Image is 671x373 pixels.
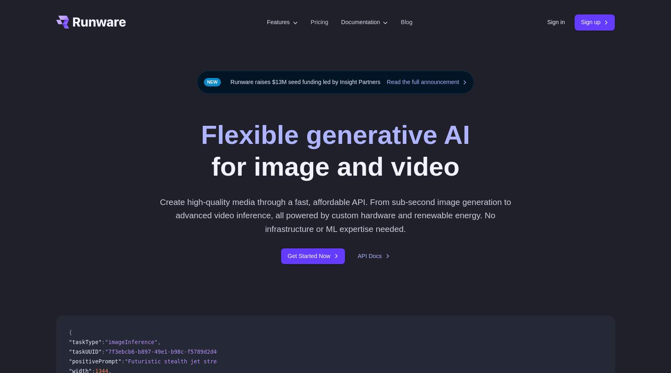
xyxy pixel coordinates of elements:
[121,358,124,365] span: :
[281,248,345,264] a: Get Started Now
[157,195,514,236] p: Create high-quality media through a fast, affordable API. From sub-second image generation to adv...
[201,119,470,182] h1: for image and video
[102,348,105,355] span: :
[547,18,565,27] a: Sign in
[105,339,158,345] span: "imageInference"
[311,18,328,27] a: Pricing
[69,358,122,365] span: "positivePrompt"
[387,78,467,87] a: Read the full announcement
[69,339,102,345] span: "taskType"
[201,120,470,150] strong: Flexible generative AI
[125,358,424,365] span: "Futuristic stealth jet streaking through a neon-lit cityscape with glowing purple exhaust"
[157,339,161,345] span: ,
[69,329,72,336] span: {
[267,18,298,27] label: Features
[197,71,474,94] div: Runware raises $13M seed funding led by Insight Partners
[102,339,105,345] span: :
[56,16,126,29] a: Go to /
[575,14,615,30] a: Sign up
[358,252,390,261] a: API Docs
[341,18,388,27] label: Documentation
[69,348,102,355] span: "taskUUID"
[105,348,230,355] span: "7f3ebcb6-b897-49e1-b98c-f5789d2d40d7"
[401,18,412,27] a: Blog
